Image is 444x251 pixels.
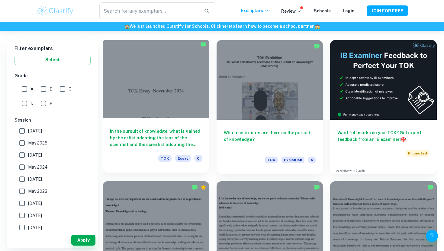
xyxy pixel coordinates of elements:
[31,86,34,92] span: A
[28,224,42,231] span: [DATE]
[314,43,320,49] img: Marked
[315,24,320,29] span: 🏫
[224,129,316,149] h6: What constraints are there on the pursuit of knowledge?
[50,100,52,107] span: E
[336,169,365,173] a: Advertise with Clastify
[14,117,91,123] h6: Session
[28,152,42,158] span: [DATE]
[241,7,269,14] p: Exemplars
[308,157,316,163] span: A
[71,235,95,246] button: Apply
[200,184,206,190] div: Premium
[314,184,320,190] img: Marked
[50,86,53,92] span: B
[406,150,430,157] span: Promoted
[14,54,91,65] button: Select
[330,40,437,174] a: Want full marks on yourTOK? Get expert feedback from an IB examiner!PromotedAdvertise with Clastify
[158,155,172,162] span: TOK
[343,8,355,13] a: Login
[7,40,98,57] h6: Filter exemplars
[28,140,47,146] span: May 2025
[28,212,42,219] span: [DATE]
[314,8,331,13] a: Schools
[124,24,130,29] span: 🏫
[200,42,206,48] img: Marked
[36,5,74,17] img: Clastify logo
[282,157,304,163] span: Exhibition
[192,184,198,190] img: Marked
[281,8,302,14] p: Review
[110,128,202,148] h6: In the pursuit of knowledge, what is gained by the artist adopting the lens of the scientist and ...
[217,40,323,174] a: What constraints are there on the pursuit of knowledge?TOKExhibitionA
[28,188,47,195] span: May 2023
[175,155,191,162] span: Essay
[195,155,202,162] span: C
[28,128,42,134] span: [DATE]
[31,100,34,107] span: D
[221,24,231,29] a: here
[426,230,438,242] button: Help and Feedback
[28,164,48,170] span: May 2024
[1,23,443,30] h6: We just launched Clastify for Schools. Click to learn how to become a school partner.
[14,72,91,79] h6: Grade
[401,137,406,142] span: 🎯
[28,200,42,207] span: [DATE]
[330,40,437,120] img: Thumbnail
[28,176,42,183] span: [DATE]
[265,157,278,163] span: TOK
[428,184,434,190] img: Marked
[103,40,209,174] a: In the pursuit of knowledge, what is gained by the artist adopting the lens of the scientist and ...
[69,86,72,92] span: C
[99,2,199,19] input: Search for any exemplars...
[367,5,408,16] button: JOIN FOR FREE
[337,129,430,143] h6: Want full marks on your TOK ? Get expert feedback from an IB examiner!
